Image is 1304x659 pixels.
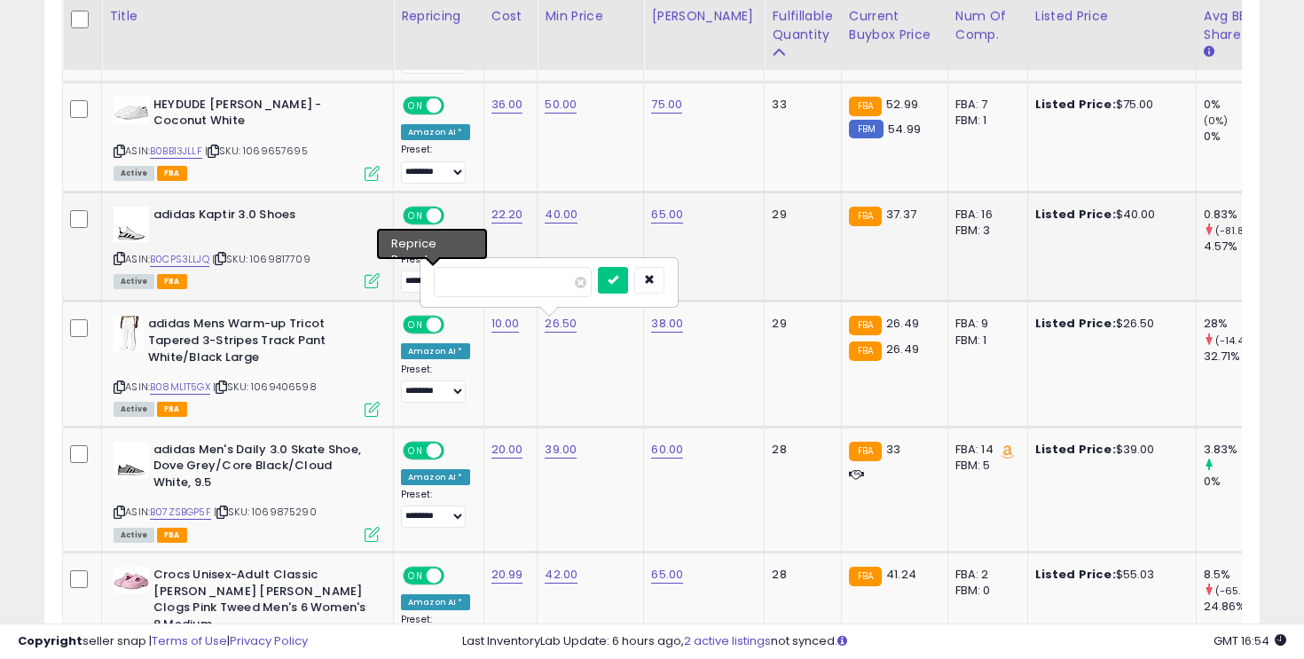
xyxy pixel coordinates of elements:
div: Min Price [545,7,636,26]
a: 2 active listings [684,632,771,649]
div: 0.83% [1204,207,1276,223]
a: 50.00 [545,96,577,114]
div: Repricing [401,7,476,26]
span: 41.24 [886,566,916,583]
span: 26.49 [886,315,919,332]
b: adidas Mens Warm-up Tricot Tapered 3-Stripes Track Pant White/Black Large [148,316,364,370]
div: 0% [1204,129,1276,145]
small: FBA [849,207,882,226]
small: FBA [849,316,882,335]
small: FBA [849,341,882,361]
div: FBA: 9 [955,316,1014,332]
a: 36.00 [491,96,523,114]
div: Fulfillable Quantity [772,7,833,44]
div: $55.03 [1035,567,1182,583]
div: FBA: 14 [955,442,1014,458]
div: [PERSON_NAME] [651,7,757,26]
a: B0CPS3LLJQ [150,252,209,267]
span: OFF [442,443,470,458]
div: Preset: [401,254,470,294]
span: 37.37 [886,206,916,223]
small: (-81.84%) [1215,224,1262,238]
span: | SKU: 1069406598 [213,380,317,394]
div: Amazon AI * [401,124,470,140]
span: 33 [886,441,900,458]
a: 20.99 [491,566,523,584]
div: FBA: 16 [955,207,1014,223]
b: Listed Price: [1035,441,1116,458]
div: ASIN: [114,207,380,287]
span: | SKU: 1069657695 [205,144,308,158]
span: All listings currently available for purchase on Amazon [114,528,154,543]
span: FBA [157,402,187,417]
a: 38.00 [651,315,683,333]
div: 0% [1204,474,1276,490]
span: OFF [442,569,470,584]
b: HEYDUDE [PERSON_NAME] - Coconut White [153,97,369,134]
a: B08ML1T5GX [150,380,210,395]
a: 26.50 [545,315,577,333]
a: 65.00 [651,206,683,224]
b: adidas Kaptir 3.0 Shoes [153,207,369,228]
div: $26.50 [1035,316,1182,332]
small: FBM [849,120,884,138]
div: Num of Comp. [955,7,1020,44]
div: Amazon AI * [401,343,470,359]
div: $40.00 [1035,207,1182,223]
div: Avg BB Share [1204,7,1269,44]
small: (0%) [1204,114,1229,128]
span: 26.49 [886,341,919,357]
div: 4.57% [1204,239,1276,255]
div: FBA: 7 [955,97,1014,113]
span: FBA [157,528,187,543]
img: 311aUCrPJcL._SL40_.jpg [114,207,149,242]
div: 28 [772,442,827,458]
b: Listed Price: [1035,315,1116,332]
b: Crocs Unisex-Adult Classic [PERSON_NAME] [PERSON_NAME] Clogs Pink Tweed Men's 6 Women's 8 Medium [153,567,369,637]
div: ASIN: [114,316,380,414]
span: ON [405,208,427,223]
div: Amazon AI * [401,234,470,250]
div: 29 [772,207,827,223]
div: 32.71% [1204,349,1276,365]
div: Listed Price [1035,7,1189,26]
a: 40.00 [545,206,577,224]
span: All listings currently available for purchase on Amazon [114,274,154,289]
div: 24.86% [1204,599,1276,615]
span: OFF [442,98,470,113]
img: 31BzIg8qtZL._SL40_.jpg [114,442,149,477]
span: ON [405,318,427,333]
a: 60.00 [651,441,683,459]
div: ASIN: [114,97,380,179]
div: 29 [772,316,827,332]
a: 42.00 [545,566,577,584]
div: FBA: 2 [955,567,1014,583]
div: ASIN: [114,442,380,540]
div: Last InventoryLab Update: 6 hours ago, not synced. [462,633,1287,650]
span: FBA [157,274,187,289]
img: 31Kh7YjuBHL._SL40_.jpg [114,316,144,351]
a: 39.00 [545,441,577,459]
img: 31bAuh-qH5L._SL40_.jpg [114,567,149,593]
div: $75.00 [1035,97,1182,113]
span: ON [405,569,427,584]
a: Terms of Use [152,632,227,649]
small: FBA [849,567,882,586]
div: 0% [1204,97,1276,113]
span: | SKU: 1069875290 [214,505,317,519]
div: FBM: 3 [955,223,1014,239]
small: (-14.4%) [1215,333,1256,348]
div: 28 [772,567,827,583]
span: 52.99 [886,96,918,113]
div: FBM: 5 [955,458,1014,474]
span: All listings currently available for purchase on Amazon [114,402,154,417]
div: Title [109,7,386,26]
span: | SKU: 1069817709 [212,252,310,266]
div: 33 [772,97,827,113]
span: OFF [442,208,470,223]
a: 22.20 [491,206,523,224]
div: Preset: [401,144,470,184]
a: 65.00 [651,566,683,584]
b: Listed Price: [1035,206,1116,223]
div: Amazon AI * [401,594,470,610]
